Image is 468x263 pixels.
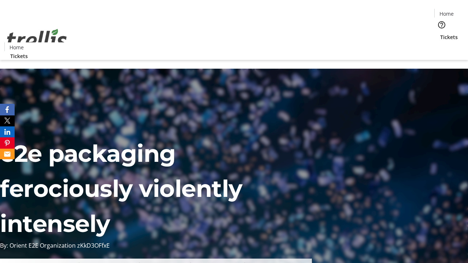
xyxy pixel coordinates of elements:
span: Home [10,43,24,51]
a: Home [5,43,28,51]
a: Tickets [4,52,34,60]
button: Cart [434,41,449,56]
span: Tickets [10,52,28,60]
button: Help [434,18,449,32]
a: Tickets [434,33,464,41]
span: Home [439,10,454,18]
img: Orient E2E Organization zKkD3OFfxE's Logo [4,21,69,57]
span: Tickets [440,33,458,41]
a: Home [435,10,458,18]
